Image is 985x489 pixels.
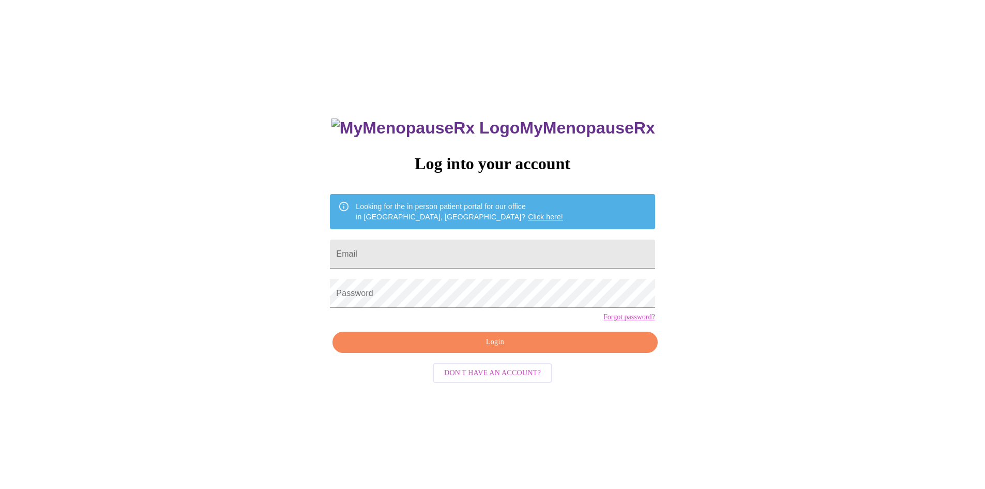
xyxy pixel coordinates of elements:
[344,336,645,349] span: Login
[356,197,563,226] div: Looking for the in person patient portal for our office in [GEOGRAPHIC_DATA], [GEOGRAPHIC_DATA]?
[603,313,655,321] a: Forgot password?
[528,213,563,221] a: Click here!
[433,363,552,383] button: Don't have an account?
[331,118,520,138] img: MyMenopauseRx Logo
[444,367,541,380] span: Don't have an account?
[330,154,655,173] h3: Log into your account
[430,367,555,376] a: Don't have an account?
[332,332,657,353] button: Login
[331,118,655,138] h3: MyMenopauseRx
